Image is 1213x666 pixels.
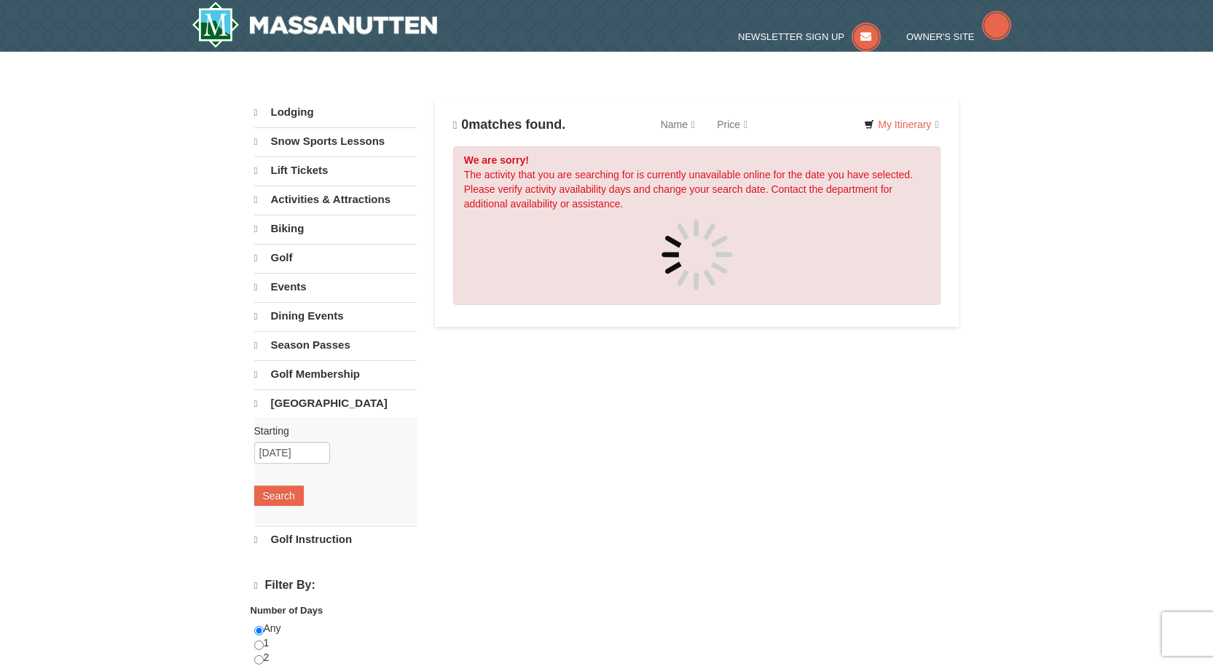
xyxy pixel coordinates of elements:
h4: Filter By: [254,579,417,592]
a: Massanutten Resort [192,1,438,48]
a: Name [650,110,706,139]
a: Lodging [254,99,417,126]
img: spinner.gif [661,218,734,291]
a: Activities & Attractions [254,186,417,213]
a: Biking [254,215,417,242]
label: Starting [254,424,406,438]
a: My Itinerary [855,114,948,135]
button: Search [254,485,304,506]
a: Events [254,273,417,301]
a: Golf [254,244,417,271]
a: Newsletter Sign Up [738,31,881,42]
a: Price [706,110,758,139]
strong: We are sorry! [464,154,529,166]
span: Newsletter Sign Up [738,31,844,42]
a: Golf Membership [254,360,417,388]
div: The activity that you are searching for is currently unavailable online for the date you have sel... [453,146,941,305]
a: Golf Instruction [254,526,417,553]
a: Dining Events [254,302,417,330]
strong: Number of Days [251,605,323,616]
a: Owner's Site [906,31,1011,42]
a: Lift Tickets [254,156,417,184]
a: [GEOGRAPHIC_DATA] [254,389,417,417]
span: Owner's Site [906,31,975,42]
a: Snow Sports Lessons [254,127,417,155]
img: Massanutten Resort Logo [192,1,438,48]
a: Season Passes [254,331,417,359]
